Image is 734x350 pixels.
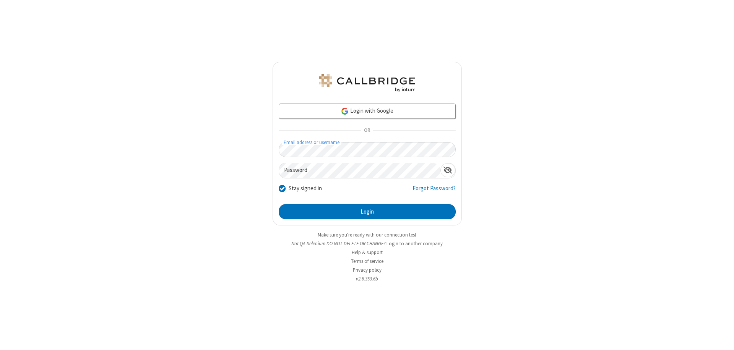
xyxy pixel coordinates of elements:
input: Password [279,163,440,178]
a: Terms of service [351,258,383,264]
label: Stay signed in [289,184,322,193]
div: Show password [440,163,455,177]
a: Privacy policy [353,267,382,273]
img: google-icon.png [341,107,349,115]
button: Login [279,204,456,219]
li: v2.6.353.6b [273,275,462,282]
a: Make sure you're ready with our connection test [318,232,416,238]
span: OR [361,125,373,136]
input: Email address or username [279,142,456,157]
a: Forgot Password? [412,184,456,199]
a: Login with Google [279,104,456,119]
button: Login to another company [386,240,443,247]
li: Not QA Selenium DO NOT DELETE OR CHANGE? [273,240,462,247]
a: Help & support [352,249,383,256]
img: QA Selenium DO NOT DELETE OR CHANGE [317,74,417,92]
